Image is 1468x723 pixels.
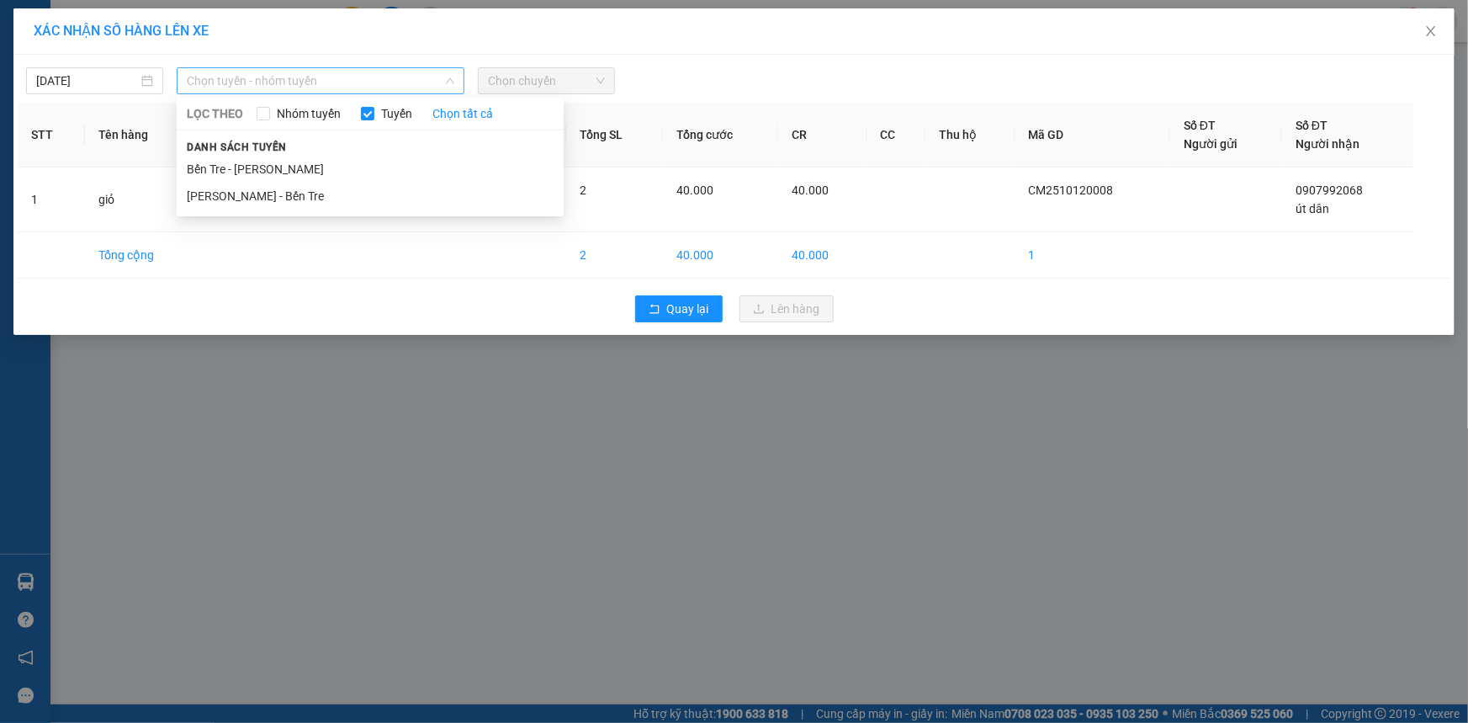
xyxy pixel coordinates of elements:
span: Tuyến [374,104,419,123]
span: SL [204,111,226,135]
span: 40.000 [792,183,829,197]
span: CR : [13,84,39,102]
div: Tên hàng: 1.400.000 ( : 1 ) [14,113,331,134]
span: Nhóm tuyến [270,104,347,123]
span: CM2510120008 [1029,183,1114,197]
input: 12/10/2025 [36,72,138,90]
span: 0907992068 [1296,183,1363,197]
div: Cái Mơn [14,14,149,35]
span: Gửi: [14,16,40,34]
button: rollbackQuay lại [635,295,723,322]
span: Nhận: [161,14,201,32]
li: Bến Tre - [PERSON_NAME] [177,156,564,183]
button: Close [1407,8,1455,56]
span: Chọn tuyến - nhóm tuyến [187,68,454,93]
span: 40.000 [676,183,713,197]
span: Danh sách tuyến [177,140,297,155]
span: LỌC THEO [187,104,243,123]
th: Tổng SL [566,103,663,167]
th: CC [867,103,925,167]
td: 1 [1015,232,1170,279]
span: Chọn chuyến [488,68,605,93]
div: 20.000 [13,82,151,103]
span: XÁC NHẬN SỐ HÀNG LÊN XE [34,23,209,39]
span: rollback [649,303,660,316]
span: Người gửi [1184,137,1237,151]
th: Mã GD [1015,103,1170,167]
th: STT [18,103,85,167]
td: 1 [18,167,85,232]
td: 2 [566,232,663,279]
div: [GEOGRAPHIC_DATA] [161,14,331,52]
td: 40.000 [778,232,866,279]
span: down [445,76,455,86]
a: Chọn tất cả [432,104,493,123]
span: Số ĐT [1184,119,1216,132]
span: 2 [580,183,586,197]
th: Thu hộ [925,103,1015,167]
span: close [1424,24,1438,38]
button: uploadLên hàng [739,295,834,322]
td: 40.000 [663,232,778,279]
span: út dân [1296,202,1329,215]
th: CR [778,103,866,167]
th: Tổng cước [663,103,778,167]
td: giỏ [85,167,199,232]
span: Số ĐT [1296,119,1328,132]
span: Quay lại [667,300,709,318]
div: chú 5 xe ôm [161,52,331,72]
li: [PERSON_NAME] - Bến Tre [177,183,564,210]
td: Tổng cộng [85,232,199,279]
th: Tên hàng [85,103,199,167]
span: Người nhận [1296,137,1359,151]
